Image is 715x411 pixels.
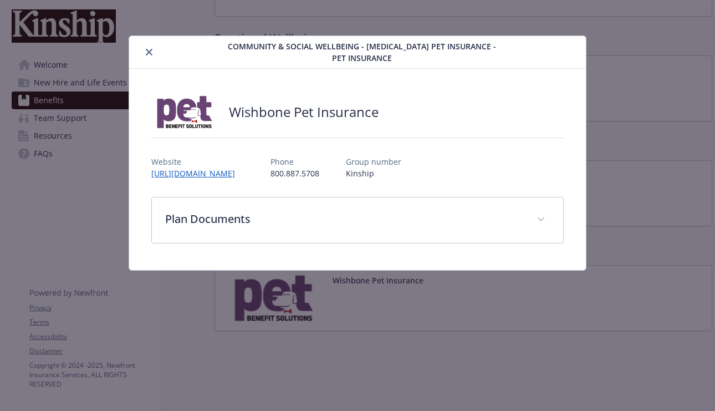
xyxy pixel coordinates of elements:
p: Plan Documents [165,211,523,227]
p: Kinship [346,168,401,179]
div: Plan Documents [152,197,563,243]
h2: Wishbone Pet Insurance [229,103,379,121]
p: Group number [346,156,401,168]
p: Phone [270,156,319,168]
p: 800.887.5708 [270,168,319,179]
button: close [142,45,156,59]
p: Website [151,156,244,168]
div: details for plan Community & Social Wellbeing - Wishbone Pet Insurance - Pet Insurance [71,35,643,271]
a: [URL][DOMAIN_NAME] [151,168,244,179]
span: Community & Social Wellbeing - [MEDICAL_DATA] Pet Insurance - Pet Insurance [228,40,497,64]
img: Pet Benefit Solutions [151,95,218,129]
